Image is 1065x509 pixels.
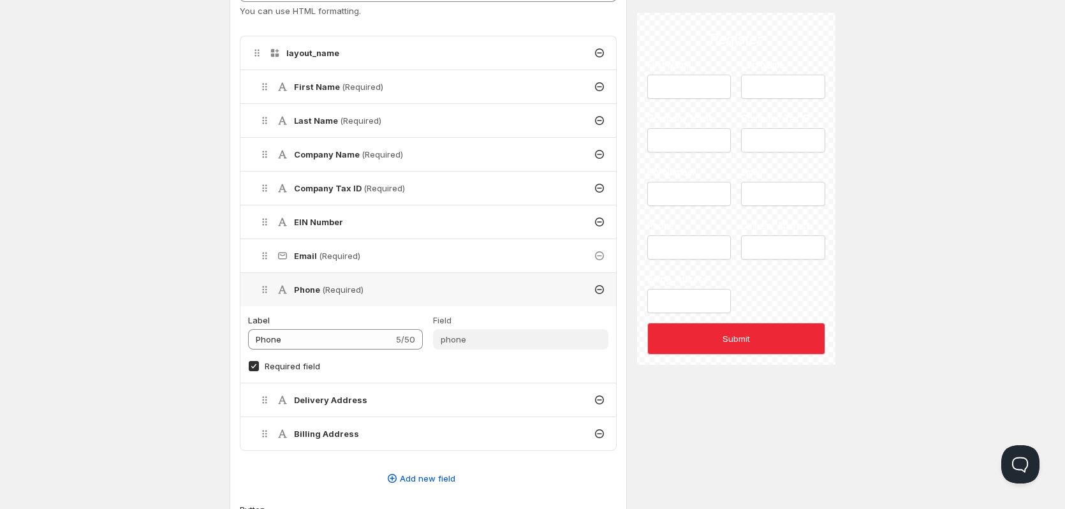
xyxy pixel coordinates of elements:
span: (Required) [364,183,405,193]
button: Submit [647,323,825,355]
span: Field [433,315,452,325]
h4: layout_name [286,47,339,59]
span: You can use HTML formatting. [240,6,361,16]
h4: Last Name [294,114,381,127]
span: Label [248,315,270,325]
label: First Name [647,59,731,71]
span: (Required) [340,115,381,126]
span: (Required) [342,82,383,92]
h4: Delivery Address [294,394,367,406]
label: Company Name [647,112,731,125]
h2: Register [647,31,825,48]
button: Add new field [232,468,609,489]
span: Add new field [400,472,455,485]
h4: EIN Number [294,216,343,228]
span: (Required) [362,149,403,159]
label: Billing Address [647,273,731,286]
h4: Company Name [294,148,403,161]
span: (Required) [319,251,360,261]
div: Email [741,166,825,179]
h4: Phone [294,283,364,296]
span: Required field [265,361,320,371]
span: (Required) [322,284,364,295]
h4: Company Tax ID [294,182,405,195]
iframe: Help Scout Beacon - Open [1001,445,1039,483]
label: Company Tax ID [741,112,825,125]
label: Phone [647,219,731,232]
h4: First Name [294,80,383,93]
h4: Email [294,249,360,262]
h4: Billing Address [294,427,359,440]
label: Delivery Address [741,219,825,232]
label: Last Name [741,59,825,71]
label: EIN Number [647,166,731,179]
